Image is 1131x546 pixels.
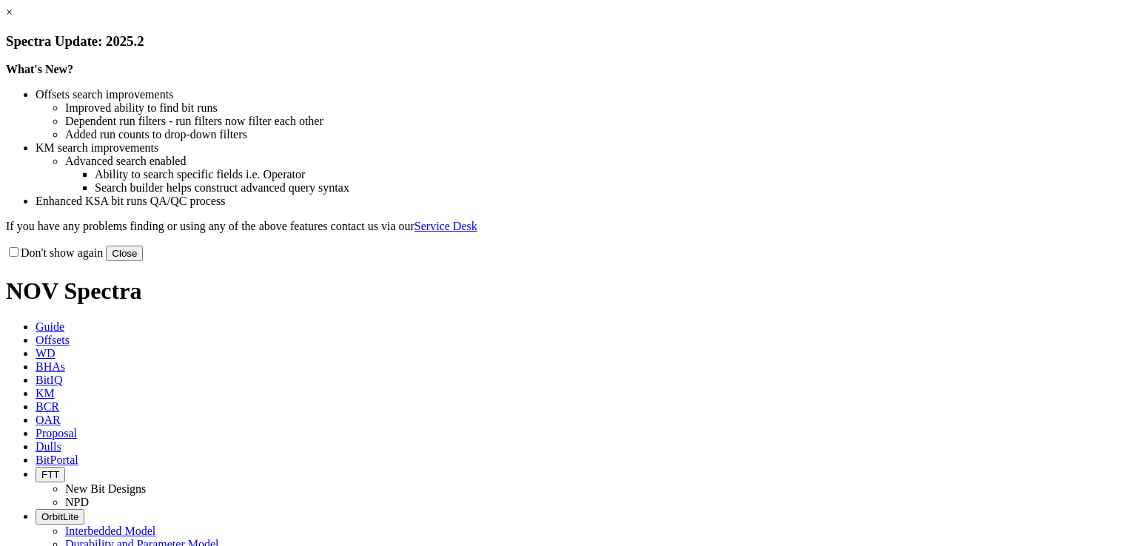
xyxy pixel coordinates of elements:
[6,246,103,259] label: Don't show again
[65,496,89,508] a: NPD
[6,33,1125,50] h3: Spectra Update: 2025.2
[36,360,65,373] span: BHAs
[65,482,146,495] a: New Bit Designs
[65,101,1125,115] li: Improved ability to find bit runs
[36,88,1125,101] li: Offsets search improvements
[36,195,1125,208] li: Enhanced KSA bit runs QA/QC process
[9,247,19,257] input: Don't show again
[36,334,70,346] span: Offsets
[36,414,61,426] span: OAR
[6,63,73,75] strong: What's New?
[6,277,1125,305] h1: NOV Spectra
[65,115,1125,128] li: Dependent run filters - run filters now filter each other
[36,387,55,400] span: KM
[36,374,62,386] span: BitIQ
[36,141,1125,155] li: KM search improvements
[36,320,64,333] span: Guide
[36,454,78,466] span: BitPortal
[415,220,477,232] a: Service Desk
[36,427,77,439] span: Proposal
[36,440,61,453] span: Dulls
[106,246,143,261] button: Close
[6,220,1125,233] p: If you have any problems finding or using any of the above features contact us via our
[65,155,1125,168] li: Advanced search enabled
[6,6,13,18] a: ×
[41,469,59,480] span: FTT
[65,525,155,537] a: Interbedded Model
[65,128,1125,141] li: Added run counts to drop-down filters
[41,511,78,522] span: OrbitLite
[95,168,1125,181] li: Ability to search specific fields i.e. Operator
[36,400,59,413] span: BCR
[36,347,56,360] span: WD
[95,181,1125,195] li: Search builder helps construct advanced query syntax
